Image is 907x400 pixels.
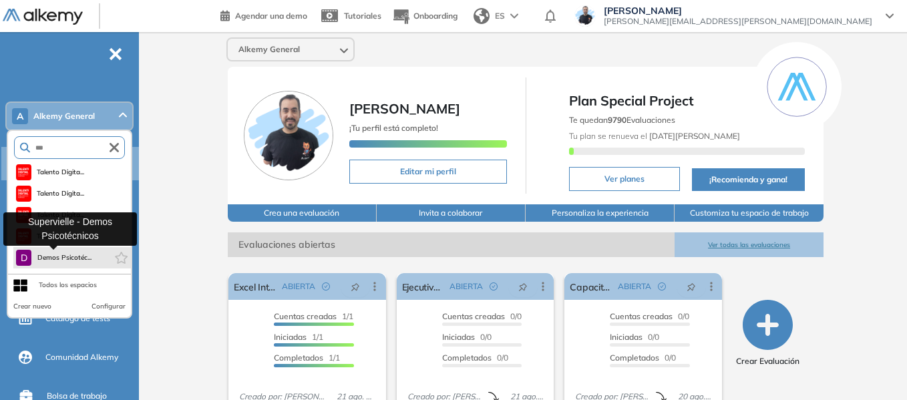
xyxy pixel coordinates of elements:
[518,281,528,292] span: pushpin
[37,167,85,178] span: Talento Digita...
[442,353,508,363] span: 0/0
[344,11,381,21] span: Tutoriales
[647,131,740,141] b: [DATE][PERSON_NAME]
[228,232,675,257] span: Evaluaciones abiertas
[570,273,612,300] a: Capacitación de lideres
[508,276,538,297] button: pushpin
[37,252,92,263] span: Demos Psicotéc...
[736,355,799,367] span: Crear Evaluación
[39,280,97,290] div: Todos los espacios
[220,7,307,23] a: Agendar una demo
[392,2,458,31] button: Onboarding
[442,332,492,342] span: 0/0
[526,204,675,222] button: Personaliza la experiencia
[449,280,483,292] span: ABIERTA
[442,311,522,321] span: 0/0
[351,281,360,292] span: pushpin
[349,160,507,184] button: Editar mi perfil
[840,336,907,400] div: Widget de chat
[610,311,689,321] span: 0/0
[569,167,680,191] button: Ver planes
[322,282,330,290] span: check-circle
[228,204,377,222] button: Crea una evaluación
[495,10,505,22] span: ES
[274,353,340,363] span: 1/1
[618,280,651,292] span: ABIERTA
[474,8,490,24] img: world
[675,232,824,257] button: Ver todas las evaluaciones
[234,273,277,300] a: Excel Integrador
[569,91,805,111] span: Plan Special Project
[402,273,445,300] a: Ejecutivos comerciales
[490,282,498,290] span: check-circle
[45,351,118,363] span: Comunidad Alkemy
[274,332,323,342] span: 1/1
[341,276,370,297] button: pushpin
[33,111,95,122] span: Alkemy General
[604,5,872,16] span: [PERSON_NAME]
[3,9,83,25] img: Logo
[610,332,659,342] span: 0/0
[610,353,676,363] span: 0/0
[687,281,696,292] span: pushpin
[18,188,29,199] img: https://assets.alkemy.org/workspaces/620/d203e0be-08f6-444b-9eae-a92d815a506f.png
[610,353,659,363] span: Completados
[377,204,526,222] button: Invita a colaborar
[244,91,333,180] img: Foto de perfil
[675,204,824,222] button: Customiza tu espacio de trabajo
[92,301,126,312] button: Configurar
[282,280,315,292] span: ABIERTA
[677,276,706,297] button: pushpin
[610,311,673,321] span: Cuentas creadas
[510,13,518,19] img: arrow
[608,115,626,125] b: 9790
[442,353,492,363] span: Completados
[569,131,740,141] span: Tu plan se renueva el
[413,11,458,21] span: Onboarding
[349,100,460,117] span: [PERSON_NAME]
[274,353,323,363] span: Completados
[569,115,675,125] span: Te quedan Evaluaciones
[349,123,438,133] span: ¡Tu perfil está completo!
[658,282,666,290] span: check-circle
[610,332,643,342] span: Iniciadas
[604,16,872,27] span: [PERSON_NAME][EMAIL_ADDRESS][PERSON_NAME][DOMAIN_NAME]
[13,301,51,312] button: Crear nuevo
[442,332,475,342] span: Iniciadas
[274,311,353,321] span: 1/1
[840,336,907,400] iframe: Chat Widget
[736,300,799,367] button: Crear Evaluación
[17,111,23,122] span: A
[21,252,27,263] span: D
[235,11,307,21] span: Agendar una demo
[442,311,505,321] span: Cuentas creadas
[18,167,29,178] img: https://assets.alkemy.org/workspaces/620/d203e0be-08f6-444b-9eae-a92d815a506f.png
[274,332,307,342] span: Iniciadas
[238,44,300,55] span: Alkemy General
[692,168,805,191] button: ¡Recomienda y gana!
[3,212,137,246] div: Supervielle - Demos Psicotécnicos
[274,311,337,321] span: Cuentas creadas
[37,188,85,199] span: Talento Digita...
[45,313,110,325] span: Catálogo de tests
